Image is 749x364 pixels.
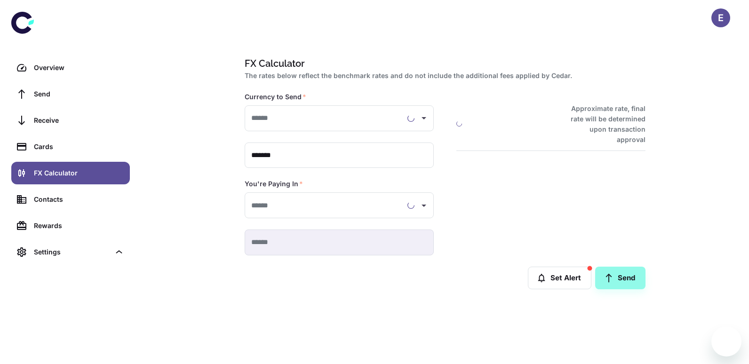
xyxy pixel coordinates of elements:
div: Receive [34,115,124,126]
a: FX Calculator [11,162,130,184]
a: Overview [11,56,130,79]
a: Cards [11,135,130,158]
h1: FX Calculator [245,56,642,71]
a: Receive [11,109,130,132]
a: Send [595,267,645,289]
div: Cards [34,142,124,152]
div: Rewards [34,221,124,231]
div: Overview [34,63,124,73]
label: Currency to Send [245,92,306,102]
a: Rewards [11,214,130,237]
button: Set Alert [528,267,591,289]
iframe: Button to launch messaging window [711,326,741,356]
div: FX Calculator [34,168,124,178]
div: Contacts [34,194,124,205]
button: E [711,8,730,27]
div: Send [34,89,124,99]
h6: Approximate rate, final rate will be determined upon transaction approval [560,103,645,145]
a: Send [11,83,130,105]
div: Settings [34,247,110,257]
div: Settings [11,241,130,263]
button: Open [417,199,430,212]
label: You're Paying In [245,179,303,189]
button: Open [417,111,430,125]
a: Contacts [11,188,130,211]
